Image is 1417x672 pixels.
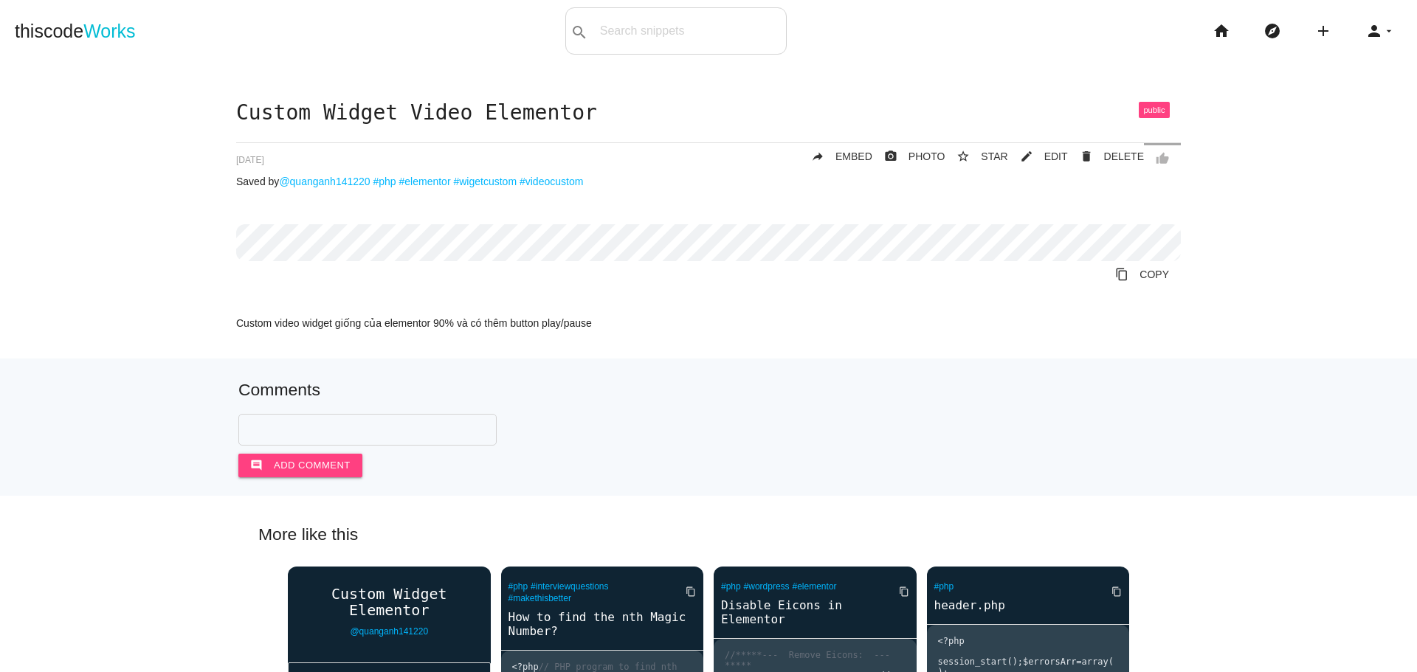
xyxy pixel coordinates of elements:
[793,581,837,592] a: #elementor
[250,454,263,477] i: comment
[1104,150,1144,162] span: DELETE
[1213,7,1230,55] i: home
[981,150,1007,162] span: STAR
[1263,7,1281,55] i: explore
[1068,143,1144,170] a: Delete Post
[279,176,370,187] a: @quanganh141220
[1007,657,1023,667] span: ();
[83,21,135,41] span: Works
[236,102,1181,125] h1: Custom Widget Video Elementor
[1103,261,1181,288] a: Copy to Clipboard
[909,150,945,162] span: PHOTO
[1383,7,1395,55] i: arrow_drop_down
[938,636,1007,667] span: php session_start
[686,578,696,605] i: content_copy
[1023,657,1076,667] span: $errorsArr
[508,581,528,592] a: #php
[288,586,491,618] a: Custom Widget Elementor
[1314,7,1332,55] i: add
[799,143,872,170] a: replyEMBED
[15,7,136,55] a: thiscodeWorks
[674,578,696,605] a: Copy to Clipboard
[1008,143,1068,170] a: mode_editEDIT
[872,143,945,170] a: photo_cameraPHOTO
[714,597,917,628] a: Disable Eicons in Elementor
[238,381,1179,399] h5: Comments
[399,176,451,187] a: #elementor
[531,581,608,592] a: #interviewquestions
[887,578,909,605] a: Copy to Clipboard
[593,15,786,46] input: Search snippets
[938,636,948,646] span: <?
[744,581,790,592] a: #wordpress
[1365,7,1383,55] i: person
[373,176,396,187] a: #php
[566,8,593,54] button: search
[236,525,1181,544] h5: More like this
[1100,578,1122,605] a: Copy to Clipboard
[927,597,1130,614] a: header.php
[934,581,954,592] a: #php
[520,176,583,187] a: #videocustom
[236,317,1181,329] p: Custom video widget giống của elementor 90% và có thêm button play/pause
[236,155,264,165] span: [DATE]
[453,176,517,187] a: #wigetcustom
[835,150,872,162] span: EMBED
[945,143,1007,170] button: star_borderSTAR
[1076,657,1081,667] span: =
[899,578,909,605] i: content_copy
[238,454,362,477] button: commentAdd comment
[508,593,571,603] a: #makethisbetter
[236,176,1181,187] p: Saved by
[512,662,523,672] span: <?
[1044,150,1068,162] span: EDIT
[523,662,539,672] span: php
[1080,143,1093,170] i: delete
[1111,578,1122,605] i: content_copy
[570,9,588,56] i: search
[501,609,704,640] a: How to find the nth Magic Number?
[1115,261,1128,288] i: content_copy
[350,626,428,637] a: @quanganh141220
[539,662,678,672] span: // PHP program to find nth
[1020,143,1033,170] i: mode_edit
[721,581,741,592] a: #php
[884,143,897,170] i: photo_camera
[1082,657,1109,667] span: array
[811,143,824,170] i: reply
[956,143,970,170] i: star_border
